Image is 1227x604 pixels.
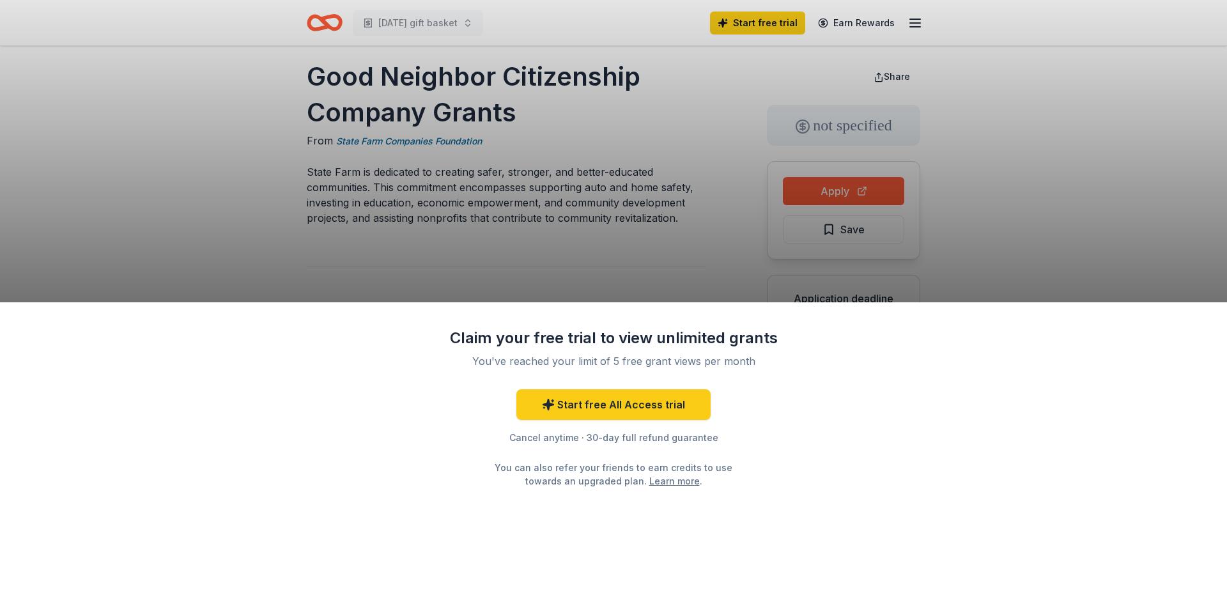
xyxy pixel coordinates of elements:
[516,389,711,420] a: Start free All Access trial
[447,328,780,348] div: Claim your free trial to view unlimited grants
[483,461,744,488] div: You can also refer your friends to earn credits to use towards an upgraded plan. .
[447,430,780,445] div: Cancel anytime · 30-day full refund guarantee
[463,353,764,369] div: You've reached your limit of 5 free grant views per month
[649,474,700,488] a: Learn more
